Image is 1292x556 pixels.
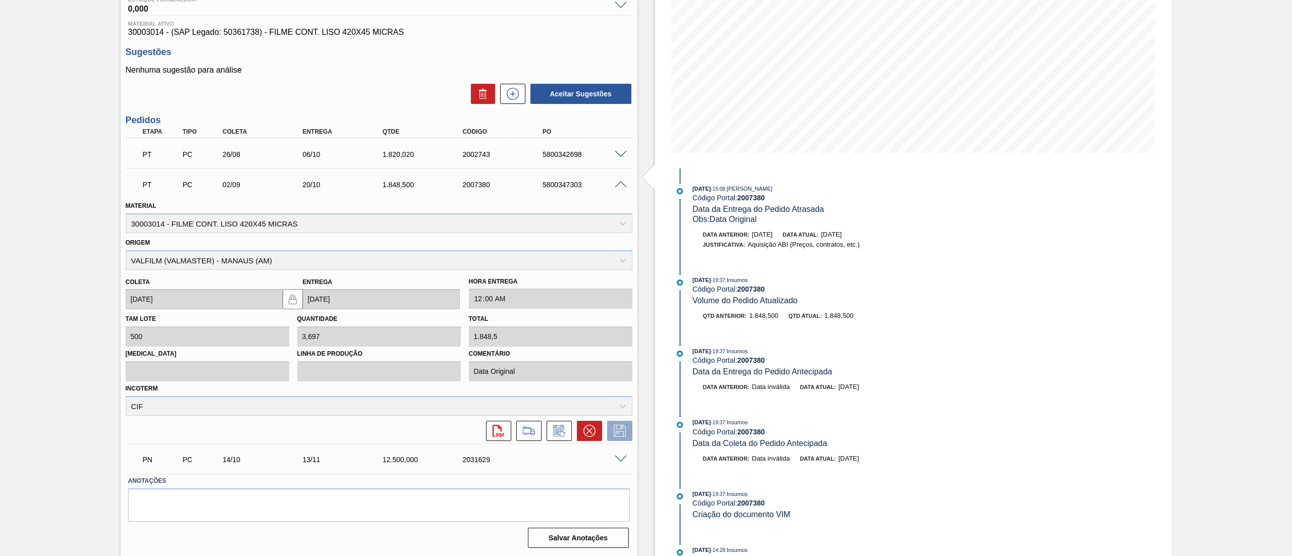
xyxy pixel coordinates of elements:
p: PN [143,456,181,464]
div: Código Portal: [692,194,932,202]
h3: Pedidos [126,115,632,126]
span: Qtd anterior: [703,313,747,319]
span: [DATE] [692,491,711,497]
span: [DATE] [692,277,711,283]
span: Data atual: [800,456,836,462]
label: Origem [126,239,150,246]
label: Linha de Produção [297,347,461,361]
label: Material [126,202,156,209]
strong: 2007380 [737,428,765,436]
span: [DATE] [821,231,842,238]
div: 26/08/2025 [220,150,311,158]
div: 12.500,000 [380,456,471,464]
span: [DATE] [838,455,859,462]
div: Código Portal: [692,356,932,364]
div: Tipo [180,128,224,135]
span: [DATE] [838,383,859,391]
span: : [PERSON_NAME] [725,186,773,192]
p: PT [143,150,181,158]
strong: 2007380 [737,499,765,507]
span: 1.848,500 [824,312,853,319]
div: Pedido de Compra [180,181,224,189]
div: 14/10/2025 [220,456,311,464]
strong: 2007380 [737,356,765,364]
div: Nova sugestão [495,84,525,104]
span: 30003014 - (SAP Legado: 50361738) - FILME CONT. LISO 420X45 MICRAS [128,28,630,37]
span: : Insumos [725,547,748,553]
label: Quantidade [297,315,338,322]
input: dd/mm/yyyy [303,289,460,309]
label: Comentário [469,347,632,361]
div: Aceitar Sugestões [525,83,632,105]
span: 0,000 [128,3,610,13]
img: atual [677,493,683,499]
div: Coleta [220,128,311,135]
div: 1.820,020 [380,150,471,158]
p: PT [143,181,181,189]
div: 5800347303 [540,181,631,189]
span: - 19:37 [711,491,725,497]
span: Material ativo [128,21,630,27]
span: - 19:37 [711,349,725,354]
div: Pedido de Compra [180,150,224,158]
span: Justificativa: [703,242,745,248]
span: [DATE] [692,186,711,192]
strong: 2007380 [737,285,765,293]
span: Data atual: [783,232,819,238]
span: - 19:37 [711,277,725,283]
div: 2002743 [460,150,551,158]
span: Data atual: [800,384,836,390]
div: Código Portal: [692,428,932,436]
span: [DATE] [752,231,773,238]
label: Entrega [303,279,333,286]
span: Data da Entrega do Pedido Atrasada [692,205,824,213]
span: Data inválida [752,383,790,391]
label: Total [469,315,489,322]
span: : Insumos [725,277,748,283]
div: Pedido de Compra [180,456,224,464]
span: [DATE] [692,348,711,354]
label: Tam lote [126,315,156,322]
img: atual [677,188,683,194]
label: Anotações [128,474,630,488]
div: 02/09/2025 [220,181,311,189]
label: Coleta [126,279,150,286]
button: Aceitar Sugestões [530,84,631,104]
span: [DATE] [692,547,711,553]
div: Salvar Pedido [602,421,632,441]
span: - 19:37 [711,420,725,425]
div: 2007380 [460,181,551,189]
div: Código Portal: [692,285,932,293]
span: Volume do Pedido Atualizado [692,296,797,305]
div: 13/11/2025 [300,456,391,464]
div: Excluir Sugestões [466,84,495,104]
input: dd/mm/yyyy [126,289,283,309]
span: Data anterior: [703,232,749,238]
div: Entrega [300,128,391,135]
span: [DATE] [692,419,711,425]
div: Pedido em Trânsito [140,143,184,165]
span: : Insumos [725,419,748,425]
span: Data anterior: [703,456,749,462]
span: 1.848,500 [749,312,778,319]
span: Data anterior: [703,384,749,390]
span: Data da Entrega do Pedido Antecipada [692,367,832,376]
div: Código [460,128,551,135]
img: atual [677,351,683,357]
button: locked [283,289,303,309]
div: Código Portal: [692,499,932,507]
span: Data da Coleta do Pedido Antecipada [692,439,827,448]
div: Pedido em Negociação [140,449,184,471]
div: 2031629 [460,456,551,464]
div: Abrir arquivo PDF [481,421,511,441]
img: locked [287,293,299,305]
h3: Sugestões [126,47,632,58]
span: Obs: Data Original [692,215,757,224]
p: Nenhuma sugestão para análise [126,66,632,75]
label: [MEDICAL_DATA] [126,347,289,361]
div: Pedido em Trânsito [140,174,184,196]
div: Qtde [380,128,471,135]
span: Data inválida [752,455,790,462]
div: Ir para Composição de Carga [511,421,542,441]
div: 06/10/2025 [300,150,391,158]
